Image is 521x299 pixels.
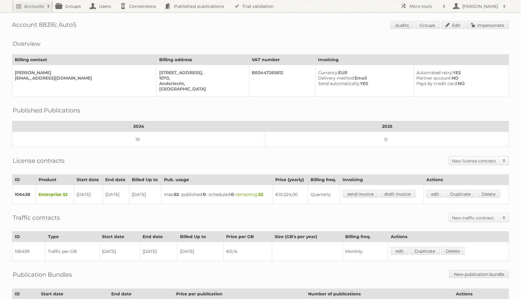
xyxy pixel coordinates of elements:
h2: Publication Bundles [13,270,72,279]
a: New license contract [449,156,509,165]
h1: Account 88316: Auto5 [12,21,509,30]
th: Billed Up to [177,231,223,242]
a: Impersonate [466,21,509,29]
a: Duplicate [410,247,440,255]
h2: [PERSON_NAME] [461,3,500,9]
a: Groups [415,21,440,29]
th: ID [12,231,46,242]
th: 2025 [265,121,509,132]
td: [DATE] [177,242,223,261]
h2: Traffic contracts [13,213,60,222]
a: edit [391,247,409,255]
th: End date [140,231,177,242]
span: Currency: [318,70,338,75]
div: EUR [318,70,409,75]
td: Enterprise 52 [36,185,74,204]
th: Product [36,175,74,185]
th: Invoicing [315,55,509,65]
td: Quarterly [308,185,340,204]
h2: Accounts [24,3,44,9]
th: Actions [388,231,509,242]
th: Size (GB's per year) [272,231,343,242]
strong: 52 [174,192,179,197]
a: Delete [477,190,500,198]
td: [DATE] [74,185,103,204]
div: Email [318,75,409,81]
div: [PERSON_NAME] [15,70,152,75]
div: Anderlecht, [159,81,244,86]
span: Toggle [500,213,509,222]
h2: New traffic contract [452,215,500,221]
th: Billing freq. [343,231,388,242]
div: [EMAIL_ADDRESS][DOMAIN_NAME] [15,75,152,81]
span: Partner account: [416,75,452,81]
h2: License contracts [13,156,65,165]
div: YES [416,70,504,75]
th: Price per GB [223,231,272,242]
span: Send automatically: [318,81,360,86]
td: 106439 [12,242,46,261]
td: €0,14 [223,242,272,261]
h2: Published Publications [13,106,80,115]
a: New traffic contract [449,213,509,222]
th: Pub. usage [162,175,273,185]
a: Edit [441,21,465,29]
th: 2024 [12,121,265,132]
th: Price (yearly) [273,175,308,185]
th: Start date [74,175,103,185]
h2: Overview [13,39,40,48]
th: ID [12,175,36,185]
td: Traffic per GB [45,242,99,261]
th: End date [103,175,129,185]
th: Billing freq. [308,175,340,185]
th: Start date [99,231,140,242]
td: [DATE] [99,242,140,261]
td: €10.224,00 [273,185,308,204]
div: YES [318,81,409,86]
td: 106438 [12,185,36,204]
span: remaining: [235,192,263,197]
td: [DATE] [129,185,161,204]
strong: 0 [231,192,234,197]
a: Delete [441,247,465,255]
td: 10 [12,132,265,147]
strong: 52 [258,192,263,197]
td: 0 [265,132,509,147]
td: BE0447265812 [249,65,315,97]
div: [GEOGRAPHIC_DATA] [159,86,244,92]
h2: New license contract [452,158,500,164]
td: max: - published: - scheduled: - [162,185,273,204]
th: VAT number [249,55,315,65]
a: send invoice [343,190,378,198]
td: [DATE] [140,242,177,261]
th: Billed Up to [129,175,161,185]
th: Type [45,231,99,242]
th: Invoicing [340,175,424,185]
a: Audits [390,21,414,29]
span: Toggle [500,156,509,165]
h2: More tools [409,3,440,9]
span: Delivery method: [318,75,355,81]
div: 1070, [159,75,244,81]
a: edit [426,190,444,198]
td: Monthly [343,242,388,261]
div: [STREET_ADDRESS], [159,70,244,75]
span: Pays by credit card: [416,81,458,86]
a: draft invoice [380,190,415,198]
span: Automated retry: [416,70,453,75]
a: New publication bundle [449,270,509,278]
div: NO [416,75,504,81]
th: Actions [424,175,509,185]
a: Duplicate [445,190,475,198]
th: Billing address [157,55,249,65]
strong: 0 [203,192,206,197]
div: NO [416,81,504,86]
td: [DATE] [103,185,129,204]
th: Billing contact [12,55,157,65]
